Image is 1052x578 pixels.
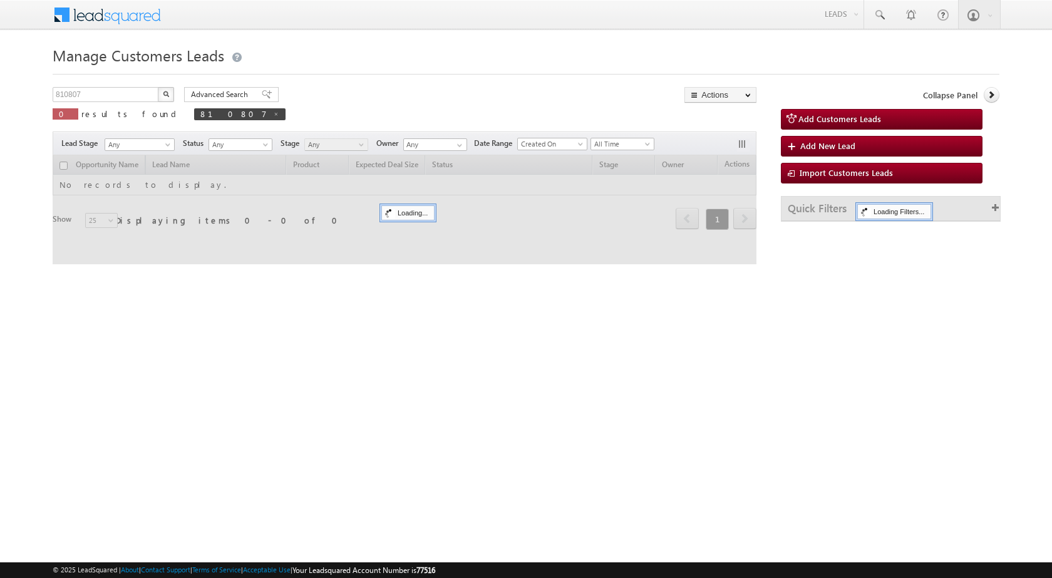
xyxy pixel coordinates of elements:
[416,565,435,575] span: 77516
[800,140,855,151] span: Add New Lead
[450,139,466,152] a: Show All Items
[105,138,175,151] a: Any
[191,89,252,100] span: Advanced Search
[292,565,435,575] span: Your Leadsquared Account Number is
[517,138,587,150] a: Created On
[163,91,169,97] img: Search
[590,138,654,150] a: All Time
[53,564,435,576] span: © 2025 LeadSquared | | | | |
[684,87,756,103] button: Actions
[183,138,209,149] span: Status
[61,138,103,149] span: Lead Stage
[923,90,977,101] span: Collapse Panel
[81,108,181,119] span: results found
[798,113,881,124] span: Add Customers Leads
[281,138,304,149] span: Stage
[53,45,224,65] span: Manage Customers Leads
[376,138,403,149] span: Owner
[381,205,435,220] div: Loading...
[857,204,931,219] div: Loading Filters...
[243,565,291,574] a: Acceptable Use
[209,139,269,150] span: Any
[800,167,893,178] span: Import Customers Leads
[403,138,467,151] input: Type to Search
[59,108,72,119] span: 0
[200,108,267,119] span: 810807
[591,138,651,150] span: All Time
[305,139,364,150] span: Any
[121,565,139,574] a: About
[141,565,190,574] a: Contact Support
[474,138,517,149] span: Date Range
[304,138,368,151] a: Any
[518,138,583,150] span: Created On
[209,138,272,151] a: Any
[105,139,170,150] span: Any
[192,565,241,574] a: Terms of Service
